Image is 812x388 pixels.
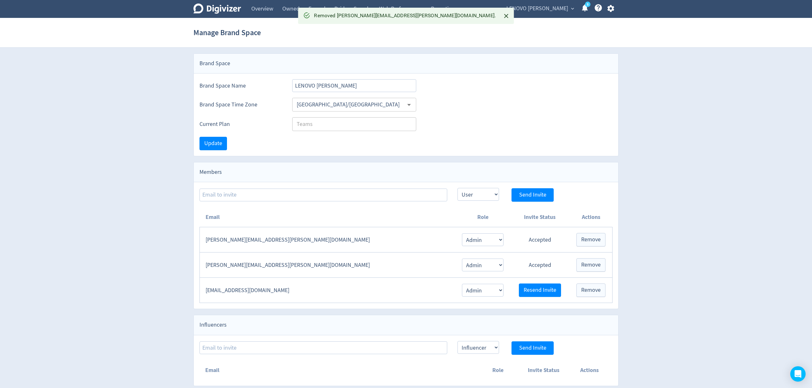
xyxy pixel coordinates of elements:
a: 5 [585,2,590,7]
button: Send Invite [511,188,554,202]
button: LENOVO [PERSON_NAME] [504,4,576,14]
th: Email [200,207,456,227]
td: [PERSON_NAME][EMAIL_ADDRESS][PERSON_NAME][DOMAIN_NAME] [200,227,456,252]
div: Brand Space [194,54,618,74]
button: Remove [576,258,605,272]
div: Influencers [194,315,618,335]
h1: Manage Brand Space [193,22,261,43]
th: Email [199,361,475,380]
input: Email to invite [199,341,447,354]
span: Remove [581,287,601,293]
button: Remove [576,283,605,297]
td: [EMAIL_ADDRESS][DOMAIN_NAME] [200,278,456,303]
button: Remove [576,233,605,246]
text: 5 [587,2,589,7]
span: Resend Invite [524,287,556,293]
button: Close [501,11,511,21]
button: Update [199,137,227,150]
button: Send Invite [511,341,554,355]
th: Role [475,361,521,380]
input: Brand Space [292,79,416,92]
label: Current Plan [199,120,282,128]
td: Accepted [510,252,570,278]
span: Remove [581,262,601,268]
span: Update [204,141,222,146]
th: Invite Status [510,207,570,227]
button: Resend Invite [519,283,561,297]
span: Send Invite [519,192,546,198]
button: Open [404,100,414,110]
th: Invite Status [521,361,567,380]
label: Brand Space Name [199,82,282,90]
span: Send Invite [519,345,546,351]
input: Email to invite [199,189,447,201]
span: expand_more [570,6,575,12]
th: Actions [566,361,613,380]
span: Remove [581,237,601,243]
label: Brand Space Time Zone [199,101,282,109]
th: Actions [570,207,612,227]
td: [PERSON_NAME][EMAIL_ADDRESS][PERSON_NAME][DOMAIN_NAME] [200,252,456,278]
div: Open Intercom Messenger [790,366,806,382]
input: Select Timezone [294,100,404,110]
div: Removed [PERSON_NAME][EMAIL_ADDRESS][PERSON_NAME][DOMAIN_NAME]. [314,10,496,22]
span: LENOVO [PERSON_NAME] [506,4,568,14]
div: Members [194,162,618,182]
th: Role [456,207,510,227]
td: Accepted [510,227,570,252]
